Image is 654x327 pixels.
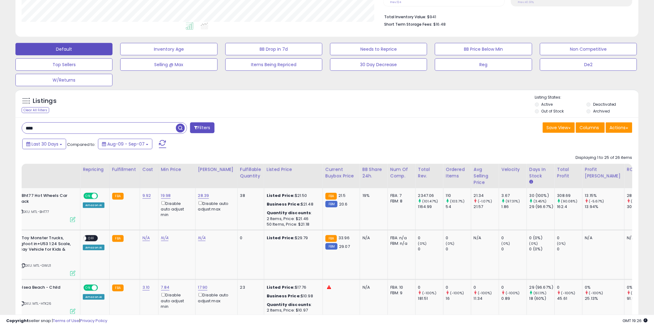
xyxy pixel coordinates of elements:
div: 0 [557,285,582,290]
strong: Copyright [6,318,29,324]
button: Reg [435,58,532,71]
div: Clear All Filters [22,107,49,113]
small: (-100%) [561,291,575,295]
div: FBA: 10 [390,285,411,290]
span: 21.5 [338,193,346,198]
small: (0%) [557,241,566,246]
small: Prev: 40.91% [518,0,534,4]
button: Last 30 Days [22,139,66,149]
div: 21.57 [474,204,499,210]
div: 0% [585,285,624,290]
div: FBM: n/a [390,241,411,246]
div: Profit [PERSON_NAME] [585,166,622,179]
div: 162.4 [557,204,582,210]
small: FBA [325,235,337,242]
small: (103.7%) [450,199,465,204]
small: FBA [112,285,124,291]
div: 0 [446,246,471,252]
div: : [267,210,318,216]
div: ROI [627,166,650,173]
span: OFF [97,285,107,290]
button: Selling @ Max [120,58,217,71]
small: FBM [325,201,338,207]
a: 7.84 [161,284,170,291]
div: 19% [363,193,383,198]
div: 30 (100%) [529,193,554,198]
a: 9.92 [142,193,151,199]
small: (-5.67%) [589,199,604,204]
div: seller snap | | [6,318,107,324]
b: Short Term Storage Fees: [384,22,432,27]
button: W/Returns [15,74,113,86]
div: 0 [502,285,527,290]
b: Quantity discounts [267,302,311,308]
small: (0%) [502,241,510,246]
div: Min Price [161,166,193,173]
button: Default [15,43,113,55]
a: N/A [161,235,168,241]
span: Last 30 Days [32,141,58,147]
div: N/A [627,235,648,241]
div: Amazon AI [83,245,104,250]
div: $17.76 [267,285,318,290]
small: (90.08%) [561,199,577,204]
div: 0 [240,235,259,241]
button: Non Competitive [540,43,637,55]
div: 0% [627,285,652,290]
div: N/A [363,285,383,290]
div: BB Share 24h. [363,166,385,179]
a: 17.90 [198,284,208,291]
small: (97.31%) [506,199,520,204]
span: OFF [97,193,107,199]
div: 0 [502,235,527,241]
small: (-100%) [631,291,645,295]
div: 0.89 [502,296,527,301]
small: FBA [112,193,124,200]
div: N/A [474,235,494,241]
button: Columns [576,122,605,133]
small: (0%) [529,241,538,246]
a: N/A [198,235,206,241]
a: Privacy Policy [80,318,107,324]
div: 0 [446,285,471,290]
div: $29.79 [267,235,318,241]
small: Prev: 124 [390,0,401,4]
b: Quantity discounts [267,210,311,216]
div: 54 [446,204,471,210]
a: 3.10 [142,284,150,291]
span: Compared to: [67,142,96,147]
div: Disable auto adjust max [198,200,233,212]
div: 38 [240,193,259,198]
div: 25.13% [585,296,624,301]
div: 50 Items, Price: $21.18 [267,222,318,227]
div: 16 [446,296,471,301]
div: Disable auto adjust max [198,292,233,304]
span: $16.48 [433,21,446,27]
small: (-100%) [589,291,603,295]
span: 20.6 [339,201,348,207]
div: 21.34 [474,193,499,198]
div: 28.29% [627,193,652,198]
small: (61.11%) [533,291,546,295]
div: Disable auto adjust min [161,292,191,309]
b: Business Price: [267,201,301,207]
div: 3.67 [502,193,527,198]
button: 30 Day Decrease [330,58,427,71]
div: 0 [474,285,499,290]
label: Archived [593,108,610,114]
div: FBM: 9 [390,290,411,296]
span: ON [84,193,92,199]
a: 28.39 [198,193,209,199]
div: 29 (96.67%) [529,285,554,290]
div: FBA: 7 [390,193,411,198]
b: Listed Price: [267,235,295,241]
button: BB Drop in 7d [225,43,322,55]
div: $10.98 [267,293,318,299]
div: Avg Selling Price [474,166,496,186]
div: 1164.99 [418,204,443,210]
div: 23 [240,285,259,290]
div: Num of Comp. [390,166,413,179]
span: 2025-10-8 19:26 GMT [623,318,648,324]
span: ON [84,285,92,290]
span: | SKU: MTL-HTK26 [19,301,52,306]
